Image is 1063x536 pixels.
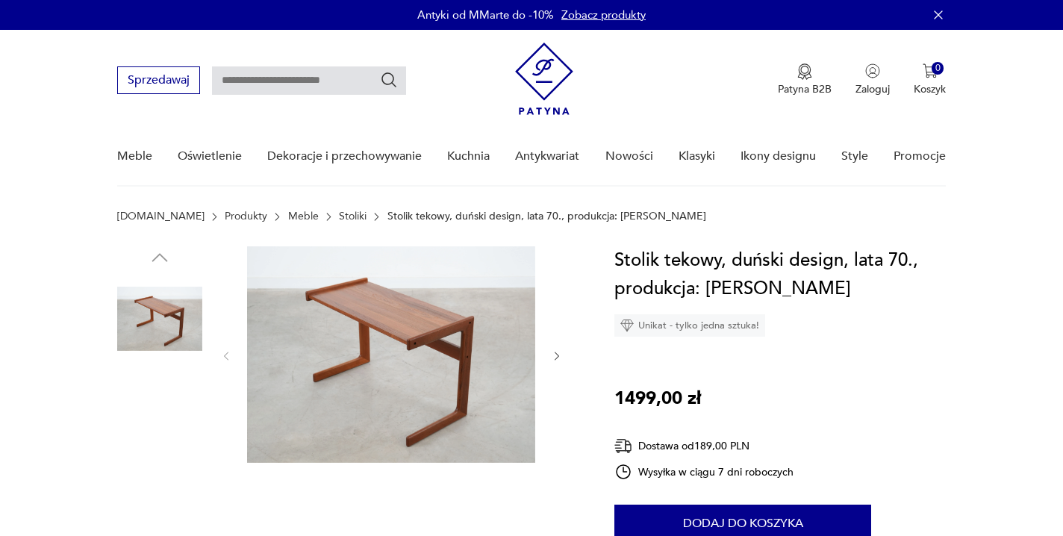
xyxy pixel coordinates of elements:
[288,211,319,222] a: Meble
[679,128,715,185] a: Klasyki
[117,211,205,222] a: [DOMAIN_NAME]
[117,76,200,87] a: Sprzedawaj
[267,128,422,185] a: Dekoracje i przechowywanie
[561,7,646,22] a: Zobacz produkty
[614,463,794,481] div: Wysyłka w ciągu 7 dni roboczych
[741,128,816,185] a: Ikony designu
[778,63,832,96] a: Ikona medaluPatyna B2B
[117,128,152,185] a: Meble
[894,128,946,185] a: Promocje
[339,211,367,222] a: Stoliki
[117,372,202,457] img: Zdjęcie produktu Stolik tekowy, duński design, lata 70., produkcja: Dania
[778,82,832,96] p: Patyna B2B
[614,384,701,413] p: 1499,00 zł
[932,62,944,75] div: 0
[225,211,267,222] a: Produkty
[797,63,812,80] img: Ikona medalu
[178,128,242,185] a: Oświetlenie
[614,437,794,455] div: Dostawa od 189,00 PLN
[605,128,653,185] a: Nowości
[841,128,868,185] a: Style
[247,246,535,463] img: Zdjęcie produktu Stolik tekowy, duński design, lata 70., produkcja: Dania
[914,63,946,96] button: 0Koszyk
[417,7,554,22] p: Antyki od MMarte do -10%
[614,314,765,337] div: Unikat - tylko jedna sztuka!
[387,211,706,222] p: Stolik tekowy, duński design, lata 70., produkcja: [PERSON_NAME]
[855,82,890,96] p: Zaloguj
[117,276,202,361] img: Zdjęcie produktu Stolik tekowy, duński design, lata 70., produkcja: Dania
[614,437,632,455] img: Ikona dostawy
[515,43,573,115] img: Patyna - sklep z meblami i dekoracjami vintage
[117,66,200,94] button: Sprzedawaj
[865,63,880,78] img: Ikonka użytkownika
[620,319,634,332] img: Ikona diamentu
[855,63,890,96] button: Zaloguj
[380,71,398,89] button: Szukaj
[923,63,938,78] img: Ikona koszyka
[614,246,946,303] h1: Stolik tekowy, duński design, lata 70., produkcja: [PERSON_NAME]
[914,82,946,96] p: Koszyk
[447,128,490,185] a: Kuchnia
[515,128,579,185] a: Antykwariat
[778,63,832,96] button: Patyna B2B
